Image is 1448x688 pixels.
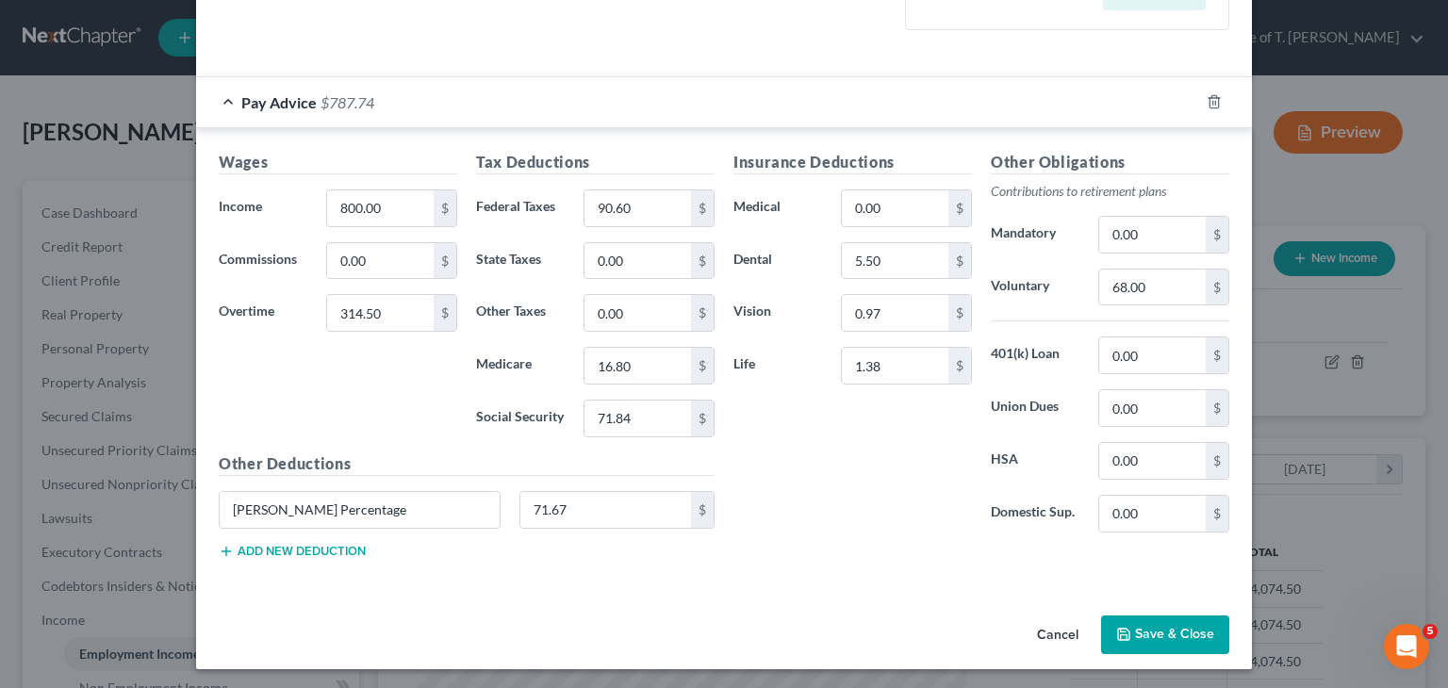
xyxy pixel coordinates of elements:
div: $ [948,243,971,279]
label: Life [724,347,831,385]
div: $ [691,243,714,279]
div: $ [1206,390,1228,426]
span: 5 [1423,624,1438,639]
label: State Taxes [467,242,574,280]
input: 0.00 [1099,337,1206,373]
label: Domestic Sup. [981,495,1089,532]
div: $ [948,348,971,384]
div: $ [434,243,456,279]
input: 0.00 [842,190,948,226]
input: 0.00 [584,401,691,436]
button: Add new deduction [219,544,366,559]
input: 0.00 [584,295,691,331]
div: $ [434,190,456,226]
input: 0.00 [520,492,692,528]
label: Medicare [467,347,574,385]
span: $787.74 [321,93,374,111]
input: Specify... [220,492,500,528]
label: Mandatory [981,216,1089,254]
input: 0.00 [1099,443,1206,479]
label: Medical [724,189,831,227]
label: HSA [981,442,1089,480]
input: 0.00 [584,190,691,226]
label: Commissions [209,242,317,280]
input: 0.00 [327,295,434,331]
button: Cancel [1022,617,1094,655]
input: 0.00 [842,348,948,384]
label: Other Taxes [467,294,574,332]
div: $ [691,348,714,384]
label: 401(k) Loan [981,336,1089,374]
div: $ [434,295,456,331]
input: 0.00 [842,243,948,279]
input: 0.00 [842,295,948,331]
label: Overtime [209,294,317,332]
label: Vision [724,294,831,332]
h5: Other Deductions [219,452,715,476]
div: $ [948,190,971,226]
input: 0.00 [1099,390,1206,426]
label: Voluntary [981,269,1089,306]
label: Dental [724,242,831,280]
h5: Other Obligations [991,151,1229,174]
label: Union Dues [981,389,1089,427]
input: 0.00 [1099,217,1206,253]
h5: Wages [219,151,457,174]
input: 0.00 [584,243,691,279]
iframe: Intercom live chat [1384,624,1429,669]
div: $ [691,492,714,528]
p: Contributions to retirement plans [991,182,1229,201]
div: $ [1206,496,1228,532]
h5: Insurance Deductions [733,151,972,174]
span: Income [219,198,262,214]
label: Social Security [467,400,574,437]
input: 0.00 [327,243,434,279]
input: 0.00 [1099,496,1206,532]
input: 0.00 [584,348,691,384]
label: Federal Taxes [467,189,574,227]
input: 0.00 [327,190,434,226]
input: 0.00 [1099,270,1206,305]
div: $ [948,295,971,331]
button: Save & Close [1101,615,1229,655]
div: $ [691,295,714,331]
span: Pay Advice [241,93,317,111]
div: $ [1206,217,1228,253]
div: $ [1206,443,1228,479]
h5: Tax Deductions [476,151,715,174]
div: $ [691,190,714,226]
div: $ [691,401,714,436]
div: $ [1206,337,1228,373]
div: $ [1206,270,1228,305]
